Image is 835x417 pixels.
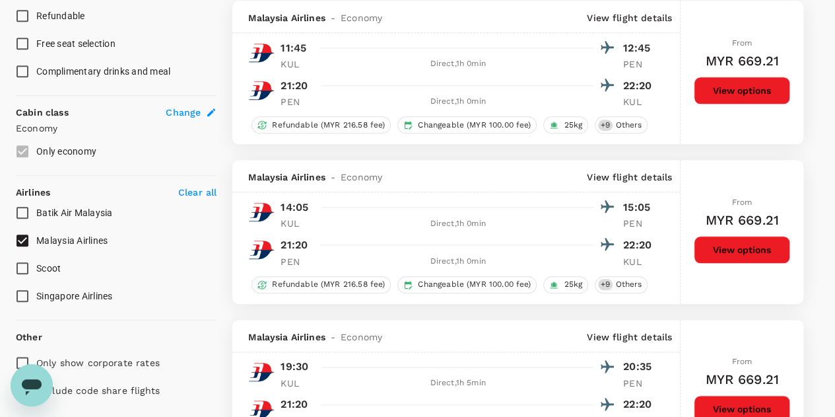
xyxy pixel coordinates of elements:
[248,171,325,184] span: Malaysia Airlines
[16,330,42,344] p: Other
[623,397,656,412] p: 22:20
[598,279,613,290] span: + 9
[36,208,113,218] span: Batik Air Malaysia
[36,235,108,246] span: Malaysia Airlines
[623,217,656,230] p: PEN
[11,364,53,406] iframe: Button to launch messaging window
[281,57,314,71] p: KUL
[587,11,672,24] p: View flight details
[623,377,656,390] p: PEN
[732,198,752,207] span: From
[16,187,50,198] strong: Airlines
[558,120,587,131] span: 25kg
[413,279,536,290] span: Changeable (MYR 100.00 fee)
[341,330,382,344] span: Economy
[281,200,308,215] p: 14:05
[732,38,752,48] span: From
[36,384,160,397] p: Exclude code share flights
[36,11,85,21] span: Refundable
[595,276,648,293] div: +9Others
[623,359,656,375] p: 20:35
[248,359,275,385] img: MH
[705,209,779,231] h6: MYR 669.21
[610,279,647,290] span: Others
[705,50,779,71] h6: MYR 669.21
[623,255,656,268] p: KUL
[281,397,308,412] p: 21:20
[251,116,391,133] div: Refundable (MYR 216.58 fee)
[543,116,588,133] div: 25kg
[36,38,116,49] span: Free seat selection
[598,120,613,131] span: + 9
[413,120,536,131] span: Changeable (MYR 100.00 fee)
[16,107,69,118] strong: Cabin class
[281,78,308,94] p: 21:20
[623,78,656,94] p: 22:20
[36,66,170,77] span: Complimentary drinks and meal
[341,11,382,24] span: Economy
[281,217,314,230] p: KUL
[248,77,275,104] img: MH
[543,276,588,293] div: 25kg
[248,40,275,66] img: MH
[248,11,325,24] span: Malaysia Airlines
[397,276,537,293] div: Changeable (MYR 100.00 fee)
[36,263,61,274] span: Scoot
[397,116,537,133] div: Changeable (MYR 100.00 fee)
[267,279,390,290] span: Refundable (MYR 216.58 fee)
[610,120,647,131] span: Others
[281,237,308,253] p: 21:20
[623,95,656,108] p: KUL
[325,171,341,184] span: -
[36,356,160,369] p: Only show corporate rates
[694,236,790,264] button: View options
[623,57,656,71] p: PEN
[623,200,656,215] p: 15:05
[341,171,382,184] span: Economy
[558,279,587,290] span: 25kg
[166,106,201,119] span: Change
[705,369,779,390] h6: MYR 669.21
[248,330,325,344] span: Malaysia Airlines
[36,146,96,157] span: Only economy
[251,276,391,293] div: Refundable (MYR 216.58 fee)
[623,237,656,253] p: 22:20
[321,57,594,71] div: Direct , 1h 0min
[281,377,314,390] p: KUL
[281,40,306,56] p: 11:45
[321,255,594,268] div: Direct , 1h 0min
[281,255,314,268] p: PEN
[694,77,790,104] button: View options
[623,40,656,56] p: 12:45
[595,116,648,133] div: +9Others
[587,171,672,184] p: View flight details
[587,330,672,344] p: View flight details
[36,291,113,301] span: Singapore Airlines
[248,237,275,263] img: MH
[321,217,594,231] div: Direct , 1h 0min
[267,120,390,131] span: Refundable (MYR 216.58 fee)
[325,11,341,24] span: -
[178,186,217,199] p: Clear all
[325,330,341,344] span: -
[281,95,314,108] p: PEN
[321,95,594,108] div: Direct , 1h 0min
[281,359,308,375] p: 19:30
[732,357,752,366] span: From
[248,199,275,225] img: MH
[16,122,217,135] p: Economy
[321,377,594,390] div: Direct , 1h 5min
